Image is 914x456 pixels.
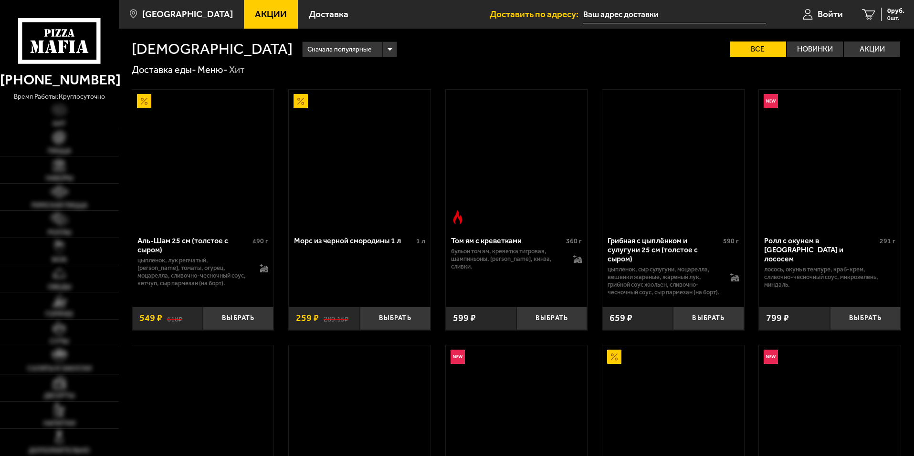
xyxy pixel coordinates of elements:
[45,311,74,318] span: Горячее
[830,307,901,330] button: Выбрать
[27,365,92,372] span: Салаты и закуски
[723,237,739,245] span: 590 г
[416,237,425,245] span: 1 л
[48,148,71,155] span: Пицца
[446,90,588,229] a: Острое блюдоТом ям с креветками
[46,175,73,182] span: Наборы
[44,393,74,399] span: Десерты
[608,236,721,263] div: Грибная с цыплёнком и сулугуни 25 см (толстое с сыром)
[132,64,196,75] a: Доставка еды-
[53,121,66,127] span: Хит
[137,94,151,108] img: Акционный
[844,41,900,57] label: Акции
[516,307,587,330] button: Выбрать
[252,237,268,245] span: 490 г
[255,10,287,19] span: Акции
[137,257,251,287] p: цыпленок, лук репчатый, [PERSON_NAME], томаты, огурец, моцарелла, сливочно-чесночный соус, кетчуп...
[32,202,87,209] span: Римская пицца
[764,266,895,289] p: лосось, окунь в темпуре, краб-крем, сливочно-чесночный соус, микрозелень, миндаль.
[609,313,632,323] span: 659 ₽
[324,313,348,323] s: 289.15 ₽
[764,94,778,108] img: Новинка
[787,41,843,57] label: Новинки
[198,64,228,75] a: Меню-
[294,236,414,245] div: Морс из черной смородины 1 л
[43,420,75,427] span: Напитки
[139,313,162,323] span: 549 ₽
[608,266,721,296] p: цыпленок, сыр сулугуни, моцарелла, вешенки жареные, жареный лук, грибной соус Жюльен, сливочно-че...
[602,90,744,229] a: Грибная с цыплёнком и сулугуни 25 см (толстое с сыром)
[132,41,293,57] h1: [DEMOGRAPHIC_DATA]
[759,90,901,229] a: НовинкаРолл с окунем в темпуре и лососем
[764,350,778,364] img: Новинка
[764,236,877,263] div: Ролл с окунем в [GEOGRAPHIC_DATA] и лососем
[142,10,233,19] span: [GEOGRAPHIC_DATA]
[887,15,904,21] span: 0 шт.
[48,284,71,290] span: Обеды
[360,307,431,330] button: Выбрать
[766,313,789,323] span: 799 ₽
[289,90,431,229] a: АкционныйМорс из черной смородины 1 л
[52,257,67,263] span: WOK
[50,338,69,345] span: Супы
[818,10,843,19] span: Войти
[607,350,621,364] img: Акционный
[453,313,476,323] span: 599 ₽
[887,8,904,14] span: 0 руб.
[451,350,465,364] img: Новинка
[307,41,371,59] span: Сначала популярные
[309,10,348,19] span: Доставка
[451,236,564,245] div: Том ям с креветками
[203,307,273,330] button: Выбрать
[229,64,245,76] div: Хит
[294,94,308,108] img: Акционный
[167,313,182,323] s: 618 ₽
[451,248,564,270] p: бульон том ям, креветка тигровая, шампиньоны, [PERSON_NAME], кинза, сливки.
[132,90,274,229] a: АкционныйАль-Шам 25 см (толстое с сыром)
[566,237,582,245] span: 360 г
[296,313,319,323] span: 259 ₽
[48,229,71,236] span: Роллы
[880,237,895,245] span: 291 г
[490,10,583,19] span: Доставить по адресу:
[451,210,465,224] img: Острое блюдо
[673,307,744,330] button: Выбрать
[29,447,90,454] span: Дополнительно
[137,236,251,254] div: Аль-Шам 25 см (толстое с сыром)
[730,41,786,57] label: Все
[583,6,766,23] input: Ваш адрес доставки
